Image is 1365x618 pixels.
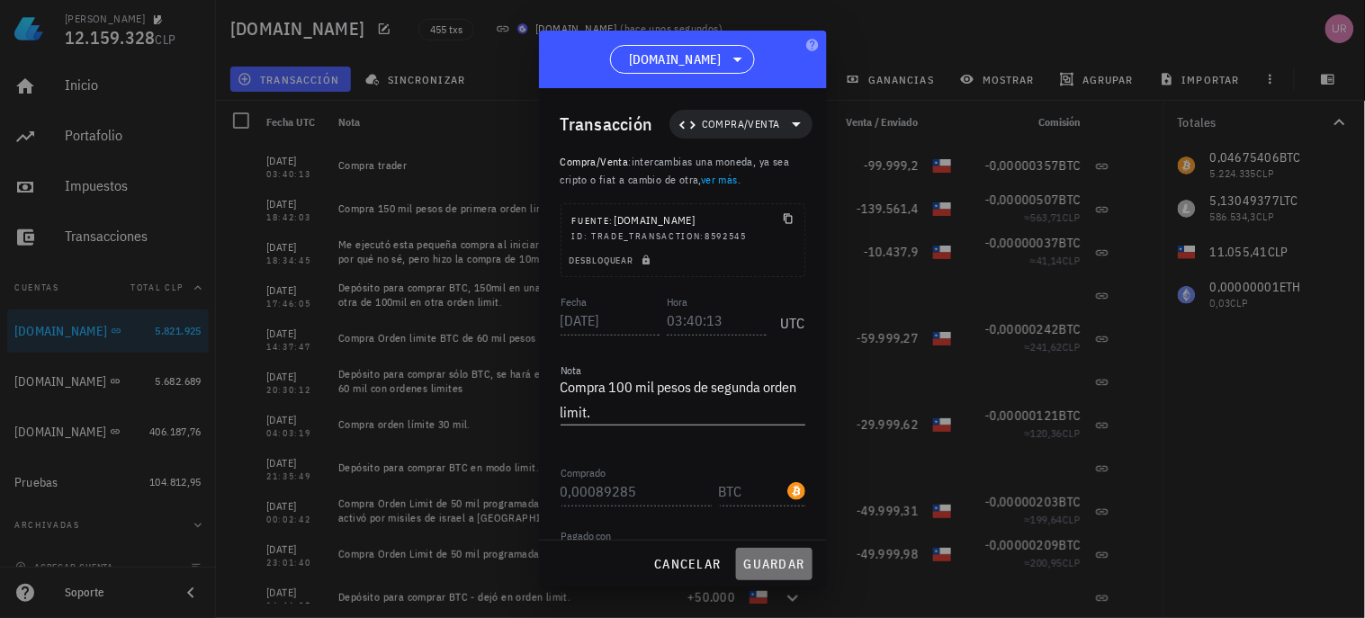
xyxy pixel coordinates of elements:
[629,50,722,68] span: [DOMAIN_NAME]
[736,548,813,580] button: guardar
[561,155,790,186] span: intercambias una moneda, ya sea cripto o fiat a cambio de otra, .
[743,556,805,572] span: guardar
[561,529,611,542] label: Pagado con
[774,295,805,340] div: UTC
[561,153,805,189] p: :
[701,173,738,186] a: ver más
[702,115,780,133] span: Compra/Venta
[653,556,721,572] span: cancelar
[572,211,696,229] div: [DOMAIN_NAME]
[561,295,587,309] label: Fecha
[787,482,805,500] div: BTC-icon
[561,466,606,479] label: Comprado
[572,229,794,244] div: ID: trade_transaction:8592545
[719,477,784,506] input: Moneda
[561,155,629,168] span: Compra/Venta
[561,363,581,377] label: Nota
[572,215,615,227] span: Fuente:
[561,251,663,269] button: Desbloquear
[569,255,656,266] span: Desbloquear
[667,295,687,309] label: Hora
[646,548,728,580] button: cancelar
[561,110,653,139] div: Transacción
